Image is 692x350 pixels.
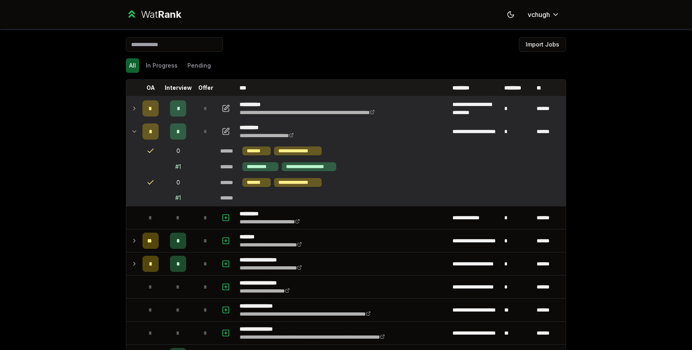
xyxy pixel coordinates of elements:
[162,175,194,190] td: 0
[142,58,181,73] button: In Progress
[519,37,566,52] button: Import Jobs
[184,58,214,73] button: Pending
[528,10,550,19] span: vchugh
[175,194,181,202] div: # 1
[141,8,181,21] div: Wat
[126,8,181,21] a: WatRank
[162,143,194,159] td: 0
[165,84,192,92] p: Interview
[126,58,139,73] button: All
[146,84,155,92] p: OA
[198,84,213,92] p: Offer
[521,7,566,22] button: vchugh
[175,163,181,171] div: # 1
[158,8,181,20] span: Rank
